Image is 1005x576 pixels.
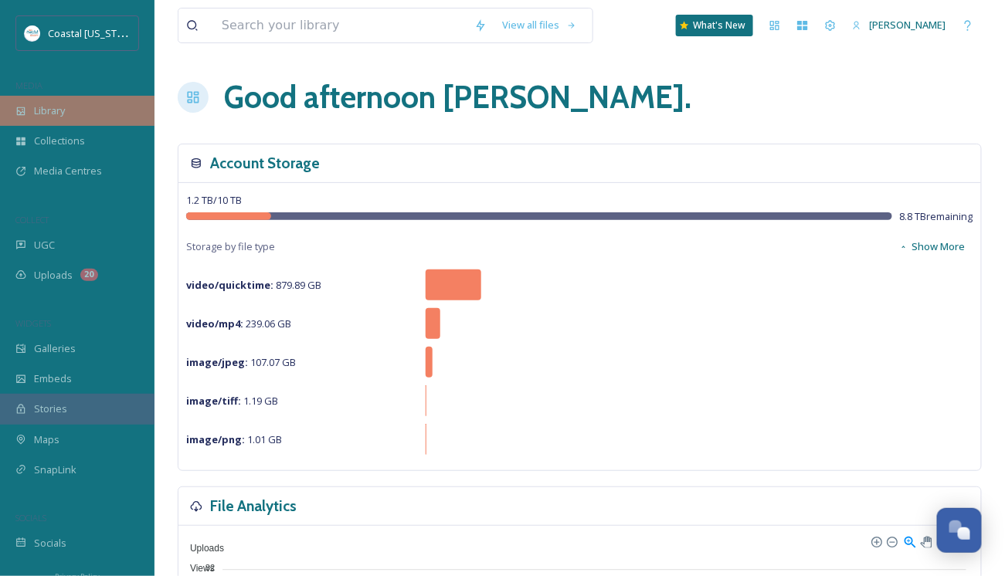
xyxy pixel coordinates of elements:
[214,8,467,42] input: Search your library
[900,209,973,224] span: 8.8 TB remaining
[186,193,242,207] span: 1.2 TB / 10 TB
[34,536,66,551] span: Socials
[937,508,982,553] button: Open Chat
[210,495,297,517] h3: File Analytics
[34,462,76,477] span: SnapLink
[205,563,215,572] tspan: 32
[25,25,40,41] img: download%20%281%29.jpeg
[34,402,67,416] span: Stories
[34,134,85,148] span: Collections
[34,371,72,386] span: Embeds
[15,512,46,523] span: SOCIALS
[34,341,76,356] span: Galleries
[34,103,65,118] span: Library
[186,317,243,330] strong: video/mp4 :
[186,317,291,330] span: 239.06 GB
[34,238,55,252] span: UGC
[80,269,98,281] div: 20
[494,10,585,40] a: View all files
[210,152,320,174] h3: Account Storage
[186,278,321,292] span: 879.89 GB
[15,317,51,329] span: WIDGETS
[186,432,282,446] span: 1.01 GB
[676,15,753,36] a: What's New
[186,394,241,408] strong: image/tiff :
[871,536,881,547] div: Zoom In
[224,74,691,120] h1: Good afternoon [PERSON_NAME] .
[903,534,916,547] div: Selection Zoom
[178,543,224,554] span: Uploads
[15,214,49,225] span: COLLECT
[844,10,954,40] a: [PERSON_NAME]
[34,164,102,178] span: Media Centres
[15,80,42,91] span: MEDIA
[886,536,897,547] div: Zoom Out
[186,432,245,446] strong: image/png :
[891,232,973,262] button: Show More
[921,537,930,546] div: Panning
[186,394,278,408] span: 1.19 GB
[34,432,59,447] span: Maps
[178,563,215,574] span: Views
[34,268,73,283] span: Uploads
[186,355,296,369] span: 107.07 GB
[186,278,273,292] strong: video/quicktime :
[186,239,275,254] span: Storage by file type
[48,25,137,40] span: Coastal [US_STATE]
[870,18,946,32] span: [PERSON_NAME]
[186,355,248,369] strong: image/jpeg :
